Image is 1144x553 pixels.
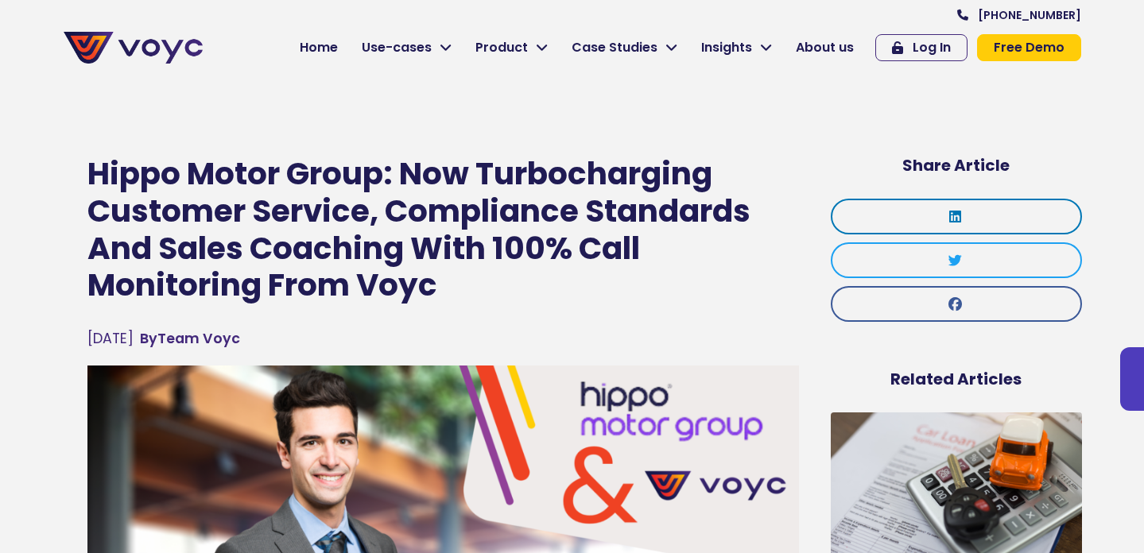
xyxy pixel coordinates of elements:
[300,38,338,57] span: Home
[475,38,528,57] span: Product
[87,329,134,348] time: [DATE]
[572,38,657,57] span: Case Studies
[831,199,1082,234] div: Share on linkedin
[140,329,157,348] span: By
[978,10,1081,21] span: [PHONE_NUMBER]
[875,34,968,61] a: Log In
[288,32,350,64] a: Home
[140,328,240,349] span: Team Voyc
[64,32,203,64] img: voyc-full-logo
[831,369,1082,389] h5: Related Articles
[463,32,560,64] a: Product
[350,32,463,64] a: Use-cases
[831,156,1082,175] h5: Share Article
[87,156,799,304] h1: Hippo Motor Group: Now Turbocharging Customer Service, Compliance Standards And Sales Coaching Wi...
[560,32,689,64] a: Case Studies
[796,38,854,57] span: About us
[957,10,1081,21] a: [PHONE_NUMBER]
[831,286,1082,322] div: Share on facebook
[831,242,1082,278] div: Share on twitter
[977,34,1081,61] a: Free Demo
[362,38,432,57] span: Use-cases
[913,41,951,54] span: Log In
[701,38,752,57] span: Insights
[140,328,240,349] a: ByTeam Voyc
[784,32,866,64] a: About us
[994,41,1065,54] span: Free Demo
[689,32,784,64] a: Insights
